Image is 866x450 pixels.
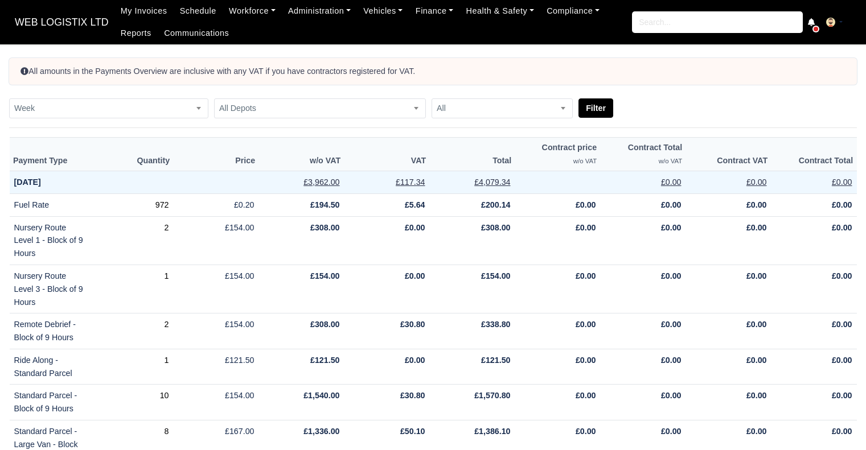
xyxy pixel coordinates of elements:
strong: £154.00 [310,271,339,280]
td: £154.00 [174,265,259,313]
td: £154.00 [174,385,259,420]
td: Remote Debrief - Block of 9 Hours [10,313,88,349]
strong: £308.00 [481,223,510,232]
a: 1 [165,356,169,365]
strong: £0.00 [405,356,425,365]
strong: £0.00 [661,320,682,329]
strong: £0.00 [661,271,682,280]
strong: £30.80 [400,391,425,400]
strong: £0.00 [832,200,852,209]
strong: £121.50 [310,356,339,365]
th: Price [174,137,259,171]
u: £0.00 [661,177,682,187]
u: £3,962.00 [303,177,339,187]
small: w/o VAT [659,158,682,164]
th: Quantity [88,137,174,171]
strong: £308.00 [310,223,339,232]
th: VAT [344,137,430,171]
a: 8 [165,427,169,436]
u: £0.00 [832,177,852,187]
strong: £0.00 [576,427,596,436]
input: Search... [632,11,803,33]
strong: £194.50 [310,200,339,209]
button: Filter [578,98,613,118]
small: w/o VAT [573,158,597,164]
span: All [432,101,572,115]
strong: £0.00 [746,320,767,329]
strong: £0.00 [832,427,852,436]
strong: £0.00 [576,200,596,209]
span: Week [10,101,208,115]
strong: £5.64 [405,200,425,209]
th: Contract Total [771,137,857,171]
th: w/o VAT [259,137,344,171]
strong: [DATE] [14,177,41,187]
td: £121.50 [174,349,259,385]
strong: £308.00 [310,320,339,329]
a: 10 [160,391,169,400]
th: Payment Type [10,137,88,171]
strong: £0.00 [576,271,596,280]
strong: £0.00 [661,200,682,209]
strong: £1,570.80 [474,391,510,400]
strong: £0.00 [576,391,596,400]
th: Contract Total [601,137,686,171]
strong: £0.00 [832,223,852,232]
strong: £0.00 [832,271,852,280]
strong: £0.00 [661,356,682,365]
a: 972 [155,200,169,209]
a: Reports [114,22,158,44]
u: £0.00 [746,177,767,187]
td: Nursery Route Level 1 - Block of 9 Hours [10,216,88,265]
strong: £0.00 [405,271,425,280]
strong: £0.00 [576,356,596,365]
span: All Depots [214,98,426,118]
strong: £1,336.00 [303,427,339,436]
strong: £0.00 [746,391,767,400]
strong: £338.80 [481,320,510,329]
th: Contract VAT [686,137,771,171]
strong: £1,386.10 [474,427,510,436]
strong: £0.00 [832,391,852,400]
span: Week [9,98,208,118]
td: Nursery Route Level 3 - Block of 9 Hours [10,265,88,313]
strong: £154.00 [481,271,510,280]
strong: £0.00 [832,356,852,365]
td: £0.20 [174,193,259,216]
strong: £0.00 [746,200,767,209]
a: 2 [165,223,169,232]
td: £154.00 [174,216,259,265]
strong: £30.80 [400,320,425,329]
a: WEB LOGISTIX LTD [9,11,114,34]
strong: £0.00 [746,223,767,232]
strong: £0.00 [405,223,425,232]
u: £117.34 [396,177,425,187]
u: £4,079.34 [474,177,510,187]
span: All [432,98,573,118]
strong: £0.00 [661,391,682,400]
td: Fuel Rate [10,193,88,216]
span: All Depots [215,101,425,115]
strong: £200.14 [481,200,510,209]
td: £154.00 [174,313,259,349]
strong: £121.50 [481,356,510,365]
strong: £50.10 [400,427,425,436]
strong: £0.00 [832,320,852,329]
div: All amounts in the Payments Overview are inclusive with any VAT if you have contractors registere... [9,58,857,85]
td: Ride Along - Standard Parcel [10,349,88,385]
strong: £0.00 [746,356,767,365]
a: 2 [165,320,169,329]
strong: £0.00 [746,427,767,436]
strong: £0.00 [661,223,682,232]
th: Total [430,137,515,171]
strong: £0.00 [576,223,596,232]
strong: £0.00 [661,427,682,436]
strong: £1,540.00 [303,391,339,400]
strong: £0.00 [576,320,596,329]
td: Standard Parcel - Block of 9 Hours [10,385,88,420]
a: 1 [165,271,169,280]
strong: £0.00 [746,271,767,280]
th: Contract price [515,137,601,171]
a: Communications [158,22,236,44]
